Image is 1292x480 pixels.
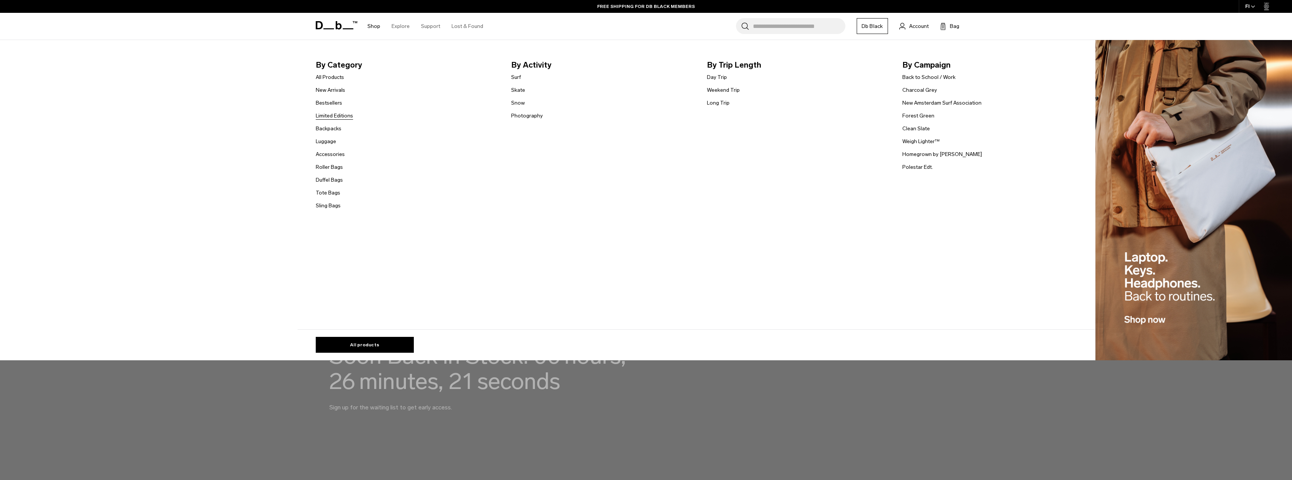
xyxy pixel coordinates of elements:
a: Luggage [316,137,336,145]
a: Weigh Lighter™ [902,137,940,145]
span: Bag [950,22,959,30]
a: Back to School / Work [902,73,956,81]
span: By Campaign [902,59,1086,71]
a: Backpacks [316,125,341,133]
a: All Products [316,73,344,81]
a: Duffel Bags [316,176,343,184]
a: FREE SHIPPING FOR DB BLACK MEMBERS [597,3,695,10]
a: Limited Editions [316,112,353,120]
a: Explore [392,13,410,40]
a: Bestsellers [316,99,342,107]
a: Clean Slate [902,125,930,133]
nav: Main Navigation [362,13,489,40]
a: Support [421,13,440,40]
a: Roller Bags [316,163,343,171]
a: Day Trip [707,73,727,81]
a: Weekend Trip [707,86,740,94]
a: Account [899,22,929,31]
a: Polestar Edt. [902,163,933,171]
a: Shop [367,13,380,40]
a: Skate [511,86,525,94]
a: Lost & Found [452,13,483,40]
a: Homegrown by [PERSON_NAME] [902,150,982,158]
a: Db Black [857,18,888,34]
a: Forest Green [902,112,934,120]
a: Sling Bags [316,202,341,210]
a: Photography [511,112,543,120]
a: Long Trip [707,99,730,107]
a: New Arrivals [316,86,345,94]
a: Charcoal Grey [902,86,937,94]
a: All products [316,337,414,353]
a: Snow [511,99,525,107]
button: Bag [940,22,959,31]
span: Account [909,22,929,30]
a: New Amsterdam Surf Association [902,99,982,107]
span: By Category [316,59,499,71]
a: Surf [511,73,521,81]
a: Accessories [316,150,345,158]
span: By Trip Length [707,59,891,71]
span: By Activity [511,59,695,71]
a: Tote Bags [316,189,340,197]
